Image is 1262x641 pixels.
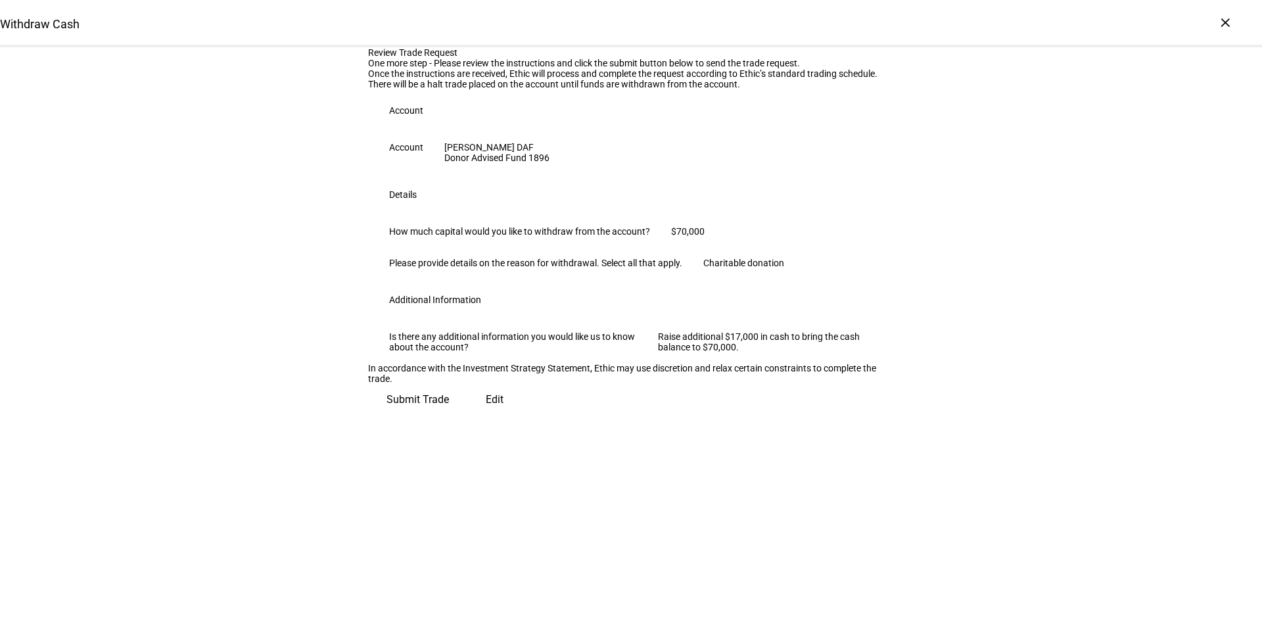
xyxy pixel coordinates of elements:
span: Submit Trade [386,384,449,415]
div: Donor Advised Fund 1896 [444,153,549,163]
div: $70,000 [671,226,705,237]
div: Please provide details on the reason for withdrawal. Select all that apply. [389,258,682,268]
div: Review Trade Request [368,47,894,58]
div: Raise additional $17,000 in cash to bring the cash balance to $70,000. [658,331,873,352]
div: One more step - Please review the instructions and click the submit button below to send the trad... [368,58,894,68]
div: Additional Information [389,295,481,305]
div: Details [389,189,417,200]
div: Account [389,142,423,153]
div: Charitable donation [703,258,784,268]
div: × [1215,12,1236,33]
div: Is there any additional information you would like us to know about the account? [389,331,637,352]
div: Account [389,105,423,116]
div: There will be a halt trade placed on the account until funds are withdrawn from the account. [368,79,894,89]
div: Once the instructions are received, Ethic will process and complete the request according to Ethi... [368,68,894,79]
div: In accordance with the Investment Strategy Statement, Ethic may use discretion and relax certain ... [368,363,894,384]
button: Edit [467,384,522,415]
div: How much capital would you like to withdraw from the account? [389,226,650,237]
button: Submit Trade [368,384,467,415]
div: [PERSON_NAME] DAF [444,142,549,153]
span: Edit [486,384,503,415]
